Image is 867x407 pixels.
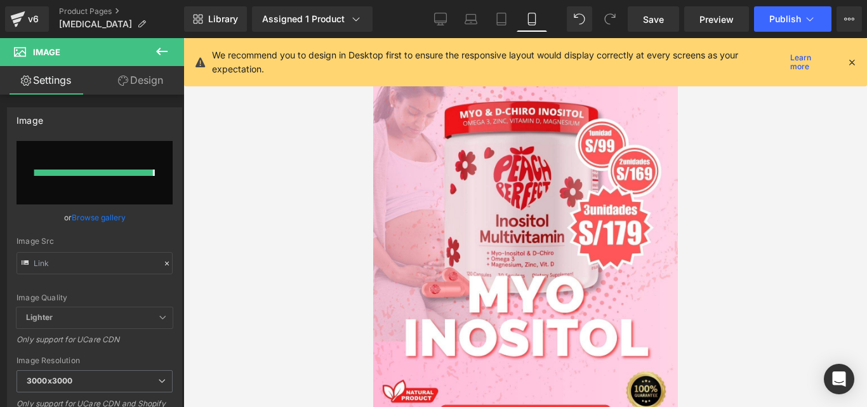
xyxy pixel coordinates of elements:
[72,206,126,229] a: Browse gallery
[262,13,362,25] div: Assigned 1 Product
[17,252,173,274] input: Link
[456,6,486,32] a: Laptop
[17,356,173,365] div: Image Resolution
[17,211,173,224] div: or
[785,55,837,70] a: Learn more
[425,6,456,32] a: Desktop
[212,48,785,76] p: We recommend you to design in Desktop first to ensure the responsive layout would display correct...
[769,14,801,24] span: Publish
[567,6,592,32] button: Undo
[25,11,41,27] div: v6
[26,312,53,322] b: Lighter
[754,6,831,32] button: Publish
[33,47,60,57] span: Image
[59,19,132,29] span: [MEDICAL_DATA]
[517,6,547,32] a: Mobile
[837,6,862,32] button: More
[643,13,664,26] span: Save
[17,293,173,302] div: Image Quality
[59,6,184,17] a: Product Pages
[597,6,623,32] button: Redo
[486,6,517,32] a: Tablet
[95,66,187,95] a: Design
[824,364,854,394] div: Open Intercom Messenger
[27,376,72,385] b: 3000x3000
[5,6,49,32] a: v6
[684,6,749,32] a: Preview
[184,6,247,32] a: New Library
[208,13,238,25] span: Library
[17,335,173,353] div: Only support for UCare CDN
[17,237,173,246] div: Image Src
[17,108,43,126] div: Image
[699,13,734,26] span: Preview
